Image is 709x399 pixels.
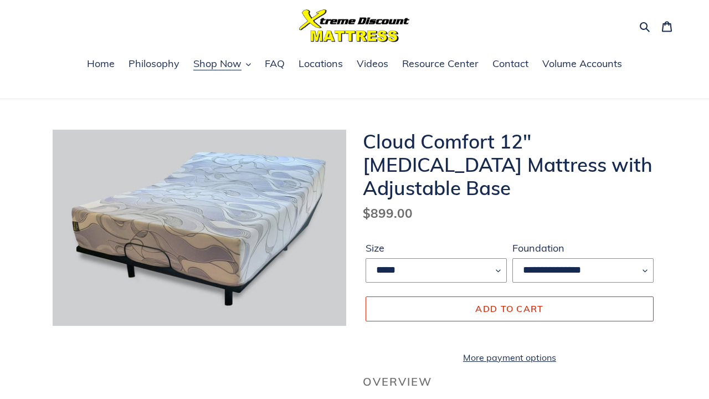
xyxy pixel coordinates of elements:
span: Locations [299,57,343,70]
span: Shop Now [193,57,242,70]
span: Resource Center [402,57,479,70]
h1: Cloud Comfort 12" [MEDICAL_DATA] Mattress with Adjustable Base [363,130,656,199]
span: Philosophy [129,57,179,70]
span: FAQ [265,57,285,70]
a: Locations [293,56,348,73]
a: Philosophy [123,56,185,73]
button: Shop Now [188,56,256,73]
a: Volume Accounts [537,56,628,73]
span: Home [87,57,115,70]
label: Size [366,241,507,255]
a: More payment options [366,351,654,364]
span: Volume Accounts [542,57,622,70]
img: Xtreme Discount Mattress [299,9,410,42]
span: Contact [492,57,528,70]
button: Add to cart [366,296,654,321]
a: Resource Center [397,56,484,73]
a: Contact [487,56,534,73]
span: Videos [357,57,388,70]
label: Foundation [512,241,654,255]
span: Add to cart [475,303,543,314]
span: $899.00 [363,205,413,221]
a: Home [81,56,120,73]
a: Videos [351,56,394,73]
a: FAQ [259,56,290,73]
h2: Overview [363,375,656,388]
